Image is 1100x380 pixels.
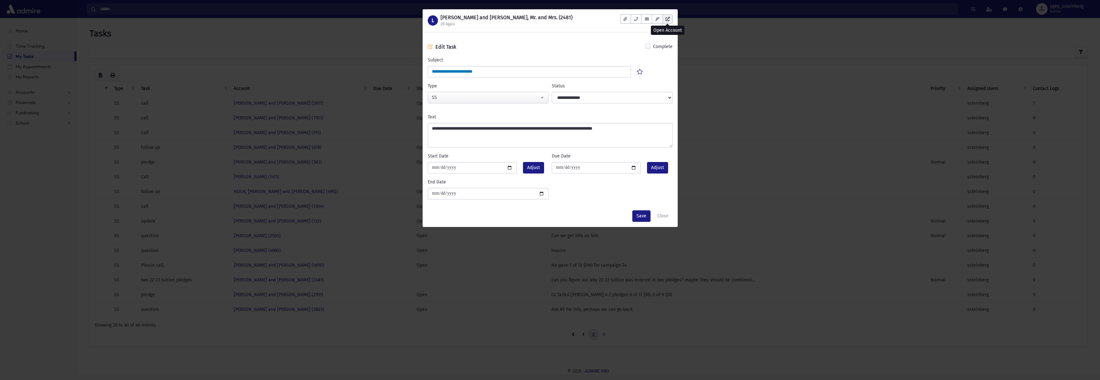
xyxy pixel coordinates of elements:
[428,15,438,26] div: L
[428,179,446,185] label: End Date
[428,153,449,159] label: Start Date
[652,14,663,24] button: Email Templates
[428,114,436,120] label: Text
[428,83,437,89] label: Type
[653,210,673,222] button: Close
[527,164,540,171] span: Adjust
[441,22,573,26] h6: 28 Agasi
[432,94,539,101] div: SS
[435,44,456,50] span: Edit Task
[647,162,668,174] button: Adjust
[651,164,664,171] span: Adjust
[653,43,673,51] label: Complete
[632,210,651,222] button: Save
[552,153,571,159] label: Due Date
[651,26,684,35] div: Open Account
[552,83,565,89] label: Status
[428,14,573,27] a: L [PERSON_NAME] and [PERSON_NAME], Mr. and Mrs. (2481) 28 Agasi
[428,57,443,63] label: Subject
[441,14,573,20] h1: [PERSON_NAME] and [PERSON_NAME], Mr. and Mrs. (2481)
[523,162,544,174] button: Adjust
[428,92,549,103] button: SS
